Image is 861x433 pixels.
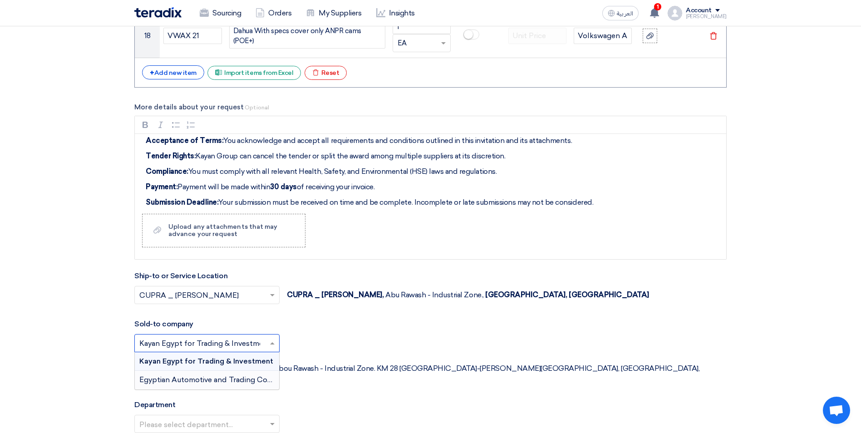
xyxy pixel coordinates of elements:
[168,223,296,238] div: Upload any attachments that may advance your request
[146,135,722,146] p: You acknowledge and accept all requirements and conditions outlined in this invitation and its at...
[139,357,273,365] span: Kayan Egypt for Trading & Investment
[135,14,160,58] td: 18
[139,375,290,384] span: Egyptian Automotive and Trading Company
[146,182,722,192] p: Payment will be made within of receiving your invoice.
[207,66,301,80] div: Import items from Excel
[146,151,722,162] p: Kayan Group can cancel the tender or split the award among multiple suppliers at its discretion.
[135,134,726,207] div: Rich Text Editor, main
[617,10,633,17] span: العربية
[150,69,154,77] span: +
[248,3,299,23] a: Orders
[668,6,682,20] img: profile_test.png
[134,319,193,330] label: Sold-to company
[245,104,269,111] span: Optional
[163,28,221,44] input: Model Number
[299,3,369,23] a: My Suppliers
[142,65,204,79] div: Add new item
[305,66,347,80] div: Reset
[146,152,196,160] strong: Tender Rights:
[134,7,182,18] img: Teradix logo
[134,102,727,113] label: More details about your request
[229,24,385,49] div: Name
[146,136,223,145] strong: Acceptance of Terms:
[270,182,297,191] strong: 30 days
[146,197,722,208] p: Your submission must be received on time and be complete. Incomplete or late submissions may not ...
[146,166,722,177] p: You must comply with all relevant Health, Safety, and Environmental (HSE) laws and regulations.
[287,290,384,299] span: CUPRA _ [PERSON_NAME],
[823,397,850,424] div: Open chat
[508,28,566,44] input: Unit Price
[393,20,451,34] input: Amount
[602,6,639,20] button: العربية
[274,364,700,373] span: Abou Rawash - Industrial Zone. KM 28 [GEOGRAPHIC_DATA]-[PERSON_NAME][GEOGRAPHIC_DATA], [GEOGRAPHI...
[654,3,661,10] span: 1
[192,3,248,23] a: Sourcing
[485,290,649,299] span: [GEOGRAPHIC_DATA], [GEOGRAPHIC_DATA]
[574,28,632,44] input: Internal Code/Note
[146,198,218,207] strong: Submission Deadline:
[369,3,422,23] a: Insights
[385,290,484,299] span: Abu Rawash - Industrial Zone.,
[134,399,175,410] label: Department
[686,7,712,15] div: Account
[134,271,227,281] label: Ship-to or Service Location
[686,14,727,19] div: [PERSON_NAME]
[146,182,177,191] strong: Payment:
[146,167,188,176] strong: Compliance:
